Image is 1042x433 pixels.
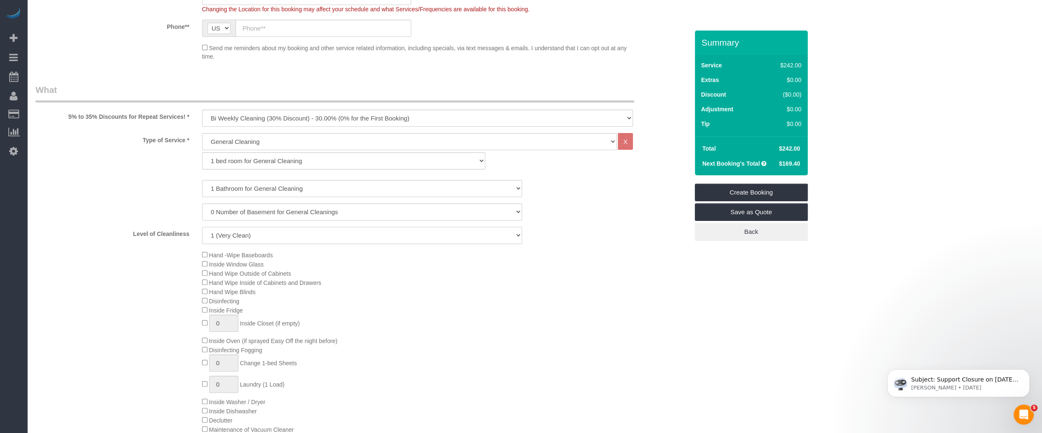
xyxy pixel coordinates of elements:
img: Automaid Logo [5,8,22,20]
label: Tip [701,120,710,128]
div: $0.00 [763,76,801,84]
span: Inside Closet (if empty) [240,320,300,327]
label: Discount [701,90,726,99]
span: Hand Wipe Outside of Cabinets [209,270,291,277]
iframe: Intercom live chat [1014,405,1034,425]
span: Laundry (1 Load) [240,381,284,388]
strong: Next Booking's Total [702,160,760,167]
label: Extras [701,76,719,84]
label: Level of Cleanliness [29,227,196,238]
a: Create Booking [695,184,808,201]
label: Adjustment [701,105,733,113]
legend: What [36,84,634,102]
span: 5 [1031,405,1037,411]
div: $0.00 [763,105,801,113]
label: Type of Service * [29,133,196,144]
span: Inside Dishwasher [209,408,257,415]
span: Changing the Location for this booking may affect your schedule and what Services/Frequencies are... [202,6,530,13]
span: Maintenance of Vacuum Cleaner [209,426,294,433]
span: Hand -Wipe Baseboards [209,252,273,259]
span: $169.40 [779,160,800,167]
h3: Summary [701,38,804,47]
div: $0.00 [763,120,801,128]
span: Change 1-bed Sheets [240,360,297,366]
span: Inside Window Glass [209,261,264,268]
span: Disinfecting [209,298,239,305]
a: Save as Quote [695,203,808,221]
span: $242.00 [779,145,800,152]
label: Service [701,61,722,69]
span: Hand Wipe Blinds [209,289,256,295]
label: 5% to 35% Discounts for Repeat Services! * [29,110,196,121]
span: Declutter [209,417,233,424]
span: Disinfecting Fogging [209,347,262,354]
span: Inside Oven (if sprayed Easy Off the night before) [209,338,338,344]
span: Hand Wipe Inside of Cabinets and Drawers [209,279,321,286]
a: Back [695,223,808,241]
span: Inside Fridge [209,307,243,314]
span: Inside Washer / Dryer [209,399,266,405]
div: ($0.00) [763,90,801,99]
strong: Total [702,145,716,152]
div: $242.00 [763,61,801,69]
span: Send me reminders about my booking and other service related information, including specials, via... [202,45,627,60]
iframe: Intercom notifications message [875,352,1042,410]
